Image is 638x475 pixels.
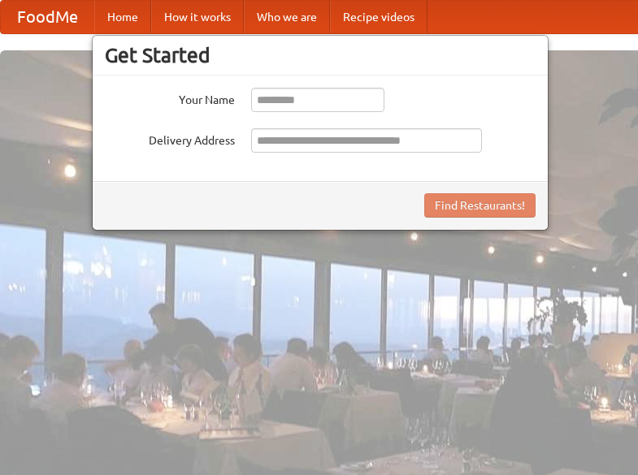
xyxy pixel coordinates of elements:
[105,88,235,108] label: Your Name
[330,1,428,33] a: Recipe videos
[1,1,94,33] a: FoodMe
[424,193,536,218] button: Find Restaurants!
[105,43,536,67] h3: Get Started
[105,128,235,149] label: Delivery Address
[94,1,151,33] a: Home
[151,1,244,33] a: How it works
[244,1,330,33] a: Who we are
